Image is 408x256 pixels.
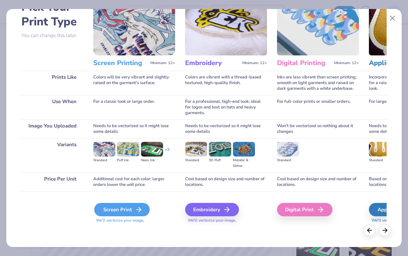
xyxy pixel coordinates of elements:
[93,119,175,138] div: Needs to be vectorized so it might lose some details
[141,158,163,163] div: Neon Ink
[21,138,83,173] div: Variants
[141,142,163,157] img: Neon Ink
[94,203,150,216] div: Screen Print
[277,59,331,67] h3: Digital Printing
[334,61,359,65] span: Minimum: 12+
[185,203,239,216] div: Embroidery
[277,158,299,163] div: Standard
[185,142,207,157] img: Standard
[185,218,267,223] span: We'll vectorize your image.
[93,71,175,95] div: Colors will be very vibrant and slightly raised on the garment's surface.
[209,158,231,163] div: 3D Puff
[233,158,255,169] div: Metallic & Glitter
[185,59,240,67] h3: Embroidery
[277,119,359,138] div: Won't be vectorized so nothing about it changes
[21,33,83,38] p: You can change this later.
[93,218,175,223] span: We'll vectorize your image.
[185,158,207,163] div: Standard
[165,147,169,158] div: + 3
[93,158,115,163] div: Standard
[185,71,267,95] div: Colors are vibrant with a thread-based textured, high-quality finish.
[21,173,83,191] div: Price Per Unit
[277,142,299,157] img: Standard
[185,119,267,138] div: Needs to be vectorized so it might lose some details
[93,142,115,157] img: Standard
[93,173,175,191] div: Additional cost for each color; larger orders lower the unit price.
[369,158,391,163] div: Standard
[93,59,148,67] h3: Screen Printing
[185,95,267,119] div: For a professional, high-end look; ideal for logos and text on hats and heavy garments.
[369,142,391,157] img: Standard
[277,95,359,119] div: For full-color prints or smaller orders.
[117,142,139,157] img: Puff Ink
[277,203,332,216] div: Digital Print
[233,142,255,157] img: Metallic & Glitter
[93,95,175,119] div: For a classic look or large order.
[117,158,139,163] div: Puff Ink
[21,71,83,95] div: Prints Like
[21,95,83,119] div: Use When
[185,173,267,191] div: Cost based on design size and number of locations.
[277,173,359,191] div: Cost based on design size and number of locations.
[21,119,83,138] div: Image You Uploaded
[242,61,267,65] span: Minimum: 12+
[277,71,359,95] div: Inks are less vibrant than screen printing; smooth on light garments and raised on dark garments ...
[209,142,231,157] img: 3D Puff
[386,12,399,25] button: Close
[150,61,175,65] span: Minimum: 12+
